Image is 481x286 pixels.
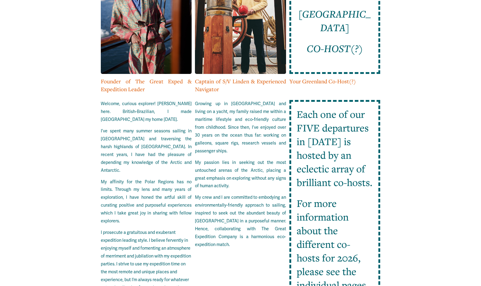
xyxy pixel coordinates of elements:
[289,78,356,85] span: Your Greenland Co-Host(?)
[195,78,286,93] span: Captain of S/V Linden & Experienced Navigator
[101,179,192,224] span: My affinity for the Polar Regions has no limits. Through my lens and many years of exploration, I...
[297,107,373,189] h2: Each one of our FIVE departures in [DATE] is hosted by an eclectic array of brilliant co-hosts.
[101,101,192,122] span: Welcome, curious explorer! [PERSON_NAME] here. British-Brazilian, I made [GEOGRAPHIC_DATA] my hom...
[195,159,286,190] p: My passion lies in seeking out the most untouched arenas of the Arctic, placing a great emphasis ...
[195,100,286,155] p: Growing up in [GEOGRAPHIC_DATA] and living on a yacht, my family raised me within a maritime life...
[101,78,192,93] span: Founder of The Great Exped & Expedition Leader
[101,128,192,173] span: I’ve spent many summer seasons sailing in [GEOGRAPHIC_DATA] and traversing the harsh highlands of...
[195,194,286,248] p: My crew and I are committed to embodying an environmentally-friendly approach to sailing, inspire...
[298,7,371,34] em: [GEOGRAPHIC_DATA]
[307,42,363,55] em: CO-HOST(?)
